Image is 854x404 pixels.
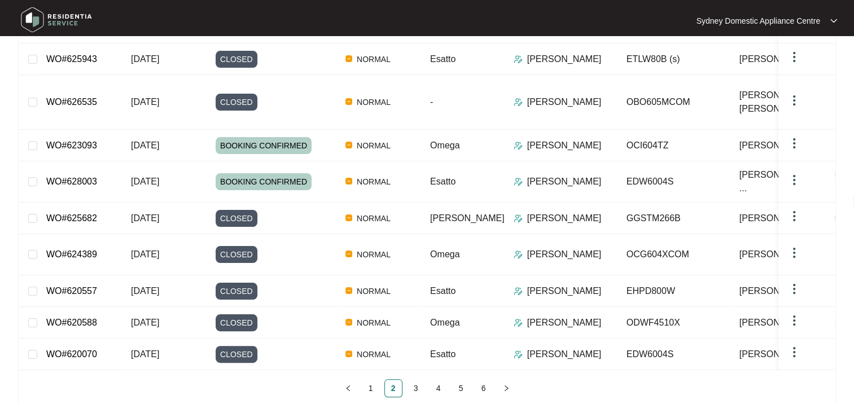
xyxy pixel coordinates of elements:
[46,349,97,359] a: WO#620070
[514,98,523,107] img: Assigner Icon
[617,339,730,370] td: EDW6004S
[514,318,523,327] img: Assigner Icon
[46,318,97,327] a: WO#620588
[352,316,395,330] span: NORMAL
[131,177,159,186] span: [DATE]
[475,380,492,397] a: 6
[430,349,456,359] span: Esatto
[46,249,97,259] a: WO#624389
[787,173,801,187] img: dropdown arrow
[46,177,97,186] a: WO#628003
[787,282,801,296] img: dropdown arrow
[527,95,602,109] p: [PERSON_NAME]
[216,173,312,190] span: BOOKING CONFIRMED
[739,348,814,361] span: [PERSON_NAME]
[430,140,459,150] span: Omega
[830,18,837,24] img: dropdown arrow
[739,284,814,298] span: [PERSON_NAME]
[352,139,395,152] span: NORMAL
[131,286,159,296] span: [DATE]
[452,379,470,397] li: 5
[131,249,159,259] span: [DATE]
[617,275,730,307] td: EHPD800W
[430,286,456,296] span: Esatto
[475,379,493,397] li: 6
[131,349,159,359] span: [DATE]
[345,214,352,221] img: Vercel Logo
[216,314,257,331] span: CLOSED
[216,246,257,263] span: CLOSED
[430,213,505,223] span: [PERSON_NAME]
[46,213,97,223] a: WO#625682
[497,379,515,397] button: right
[352,52,395,66] span: NORMAL
[345,251,352,257] img: Vercel Logo
[216,51,257,68] span: CLOSED
[787,209,801,223] img: dropdown arrow
[345,287,352,294] img: Vercel Logo
[216,210,257,227] span: CLOSED
[131,318,159,327] span: [DATE]
[527,316,602,330] p: [PERSON_NAME]
[17,3,96,37] img: residentia service logo
[430,97,433,107] span: -
[352,212,395,225] span: NORMAL
[503,385,510,392] span: right
[345,55,352,62] img: Vercel Logo
[527,248,602,261] p: [PERSON_NAME]
[514,287,523,296] img: Assigner Icon
[216,94,257,111] span: CLOSED
[514,55,523,64] img: Assigner Icon
[739,52,814,66] span: [PERSON_NAME]
[739,212,821,225] span: [PERSON_NAME]...
[345,178,352,185] img: Vercel Logo
[617,161,730,203] td: EDW6004S
[430,380,447,397] a: 4
[697,15,820,27] p: Sydney Domestic Appliance Centre
[352,95,395,109] span: NORMAL
[617,75,730,130] td: OBO605MCOM
[407,379,425,397] li: 3
[453,380,470,397] a: 5
[514,177,523,186] img: Assigner Icon
[345,142,352,148] img: Vercel Logo
[131,54,159,64] span: [DATE]
[430,249,459,259] span: Omega
[46,140,97,150] a: WO#623093
[352,348,395,361] span: NORMAL
[787,314,801,327] img: dropdown arrow
[46,97,97,107] a: WO#626535
[339,379,357,397] button: left
[352,284,395,298] span: NORMAL
[617,307,730,339] td: ODWF4510X
[430,318,459,327] span: Omega
[408,380,424,397] a: 3
[787,50,801,64] img: dropdown arrow
[527,175,602,188] p: [PERSON_NAME]
[787,137,801,150] img: dropdown arrow
[514,350,523,359] img: Assigner Icon
[131,140,159,150] span: [DATE]
[739,248,814,261] span: [PERSON_NAME]
[739,139,814,152] span: [PERSON_NAME]
[216,283,257,300] span: CLOSED
[514,141,523,150] img: Assigner Icon
[430,177,456,186] span: Esatto
[430,379,448,397] li: 4
[339,379,357,397] li: Previous Page
[345,385,352,392] span: left
[617,130,730,161] td: OCI604TZ
[527,212,602,225] p: [PERSON_NAME]
[787,246,801,260] img: dropdown arrow
[617,203,730,234] td: GGSTM266B
[514,250,523,259] img: Assigner Icon
[362,380,379,397] a: 1
[527,284,602,298] p: [PERSON_NAME]
[527,348,602,361] p: [PERSON_NAME]
[617,234,730,275] td: OCG604XCOM
[345,319,352,326] img: Vercel Logo
[385,380,402,397] a: 2
[46,54,97,64] a: WO#625943
[527,52,602,66] p: [PERSON_NAME]
[131,213,159,223] span: [DATE]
